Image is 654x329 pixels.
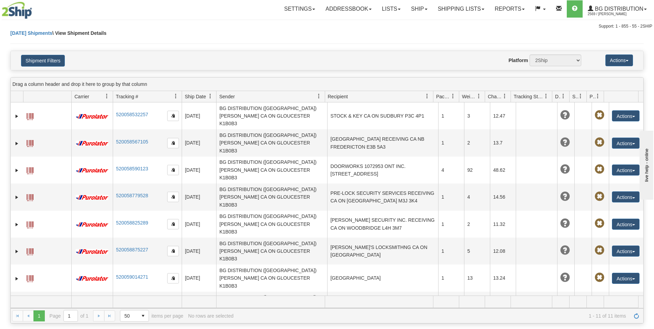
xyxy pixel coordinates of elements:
button: Actions [612,246,640,257]
a: Addressbook [320,0,377,18]
td: 1 [438,265,464,291]
a: Expand [13,221,20,228]
span: Weight [462,93,476,100]
a: Shipment Issues filter column settings [575,90,586,102]
label: Platform [509,57,528,64]
a: Expand [13,275,20,282]
td: 1 [438,211,464,238]
button: Actions [612,110,640,121]
td: 13.7 [490,129,516,156]
span: Unknown [560,164,570,174]
td: 15 [464,292,490,319]
span: Pickup Not Assigned [595,138,604,147]
a: Recipient filter column settings [421,90,433,102]
td: PRE-LOCK SECURITY SERVICES RECEIVING CA ON [GEOGRAPHIC_DATA] M3J 3K4 [327,183,438,210]
button: Actions [612,191,640,202]
button: Shipment Filters [21,55,65,67]
span: Pickup Status [590,93,595,100]
td: 1 [438,292,464,319]
a: 520058590123 [116,166,148,171]
button: Copy to clipboard [167,111,179,121]
a: Packages filter column settings [447,90,459,102]
td: 92 [464,157,490,183]
td: 48.62 [490,157,516,183]
a: Ship Date filter column settings [204,90,216,102]
button: Copy to clipboard [167,219,179,229]
td: STOCK & KEY CA ON SUDBURY P3C 4P1 [327,102,438,129]
span: Pickup Not Assigned [595,219,604,228]
td: 3 [464,102,490,129]
span: Pickup Not Assigned [595,164,604,174]
a: Expand [13,167,20,174]
span: select [138,310,149,321]
td: 12.47 [490,102,516,129]
button: Actions [612,138,640,149]
span: Recipient [328,93,348,100]
span: Delivery Status [555,93,561,100]
img: 11 - Purolator [74,276,110,281]
a: BG Distribution 2569 / [PERSON_NAME] [583,0,652,18]
td: 2 [464,211,490,238]
span: Pickup Not Assigned [595,192,604,201]
span: Ship Date [185,93,206,100]
td: [DATE] [182,292,216,319]
td: BG DISTRIBUTION ([GEOGRAPHIC_DATA]) [PERSON_NAME] CA ON GLOUCESTER K1B0B3 [216,157,327,183]
td: 13.24 [490,265,516,291]
td: 12.08 [490,238,516,265]
td: 1 [438,238,464,265]
button: Actions [612,164,640,176]
td: [DATE] [182,102,216,129]
span: Unknown [560,192,570,201]
td: 1 [438,183,464,210]
img: logo2569.jpg [2,2,32,19]
a: Delivery Status filter column settings [557,90,569,102]
td: BG DISTRIBUTION ([GEOGRAPHIC_DATA]) [PERSON_NAME] CA ON GLOUCESTER K1B0B3 [216,211,327,238]
td: BG DISTRIBUTION ([GEOGRAPHIC_DATA]) [PERSON_NAME] CA ON GLOUCESTER K1B0B3 [216,102,327,129]
td: [DATE] [182,129,216,156]
td: 2 [464,129,490,156]
a: Label [27,191,33,202]
span: Unknown [560,246,570,255]
div: live help - online [5,6,64,11]
a: 520058825289 [116,220,148,226]
input: Page 1 [64,310,78,321]
span: Pickup Not Assigned [595,110,604,120]
a: Expand [13,140,20,147]
td: [DATE] [182,211,216,238]
span: Pickup Not Assigned [595,273,604,282]
span: \ View Shipment Details [52,30,107,36]
div: grid grouping header [11,78,643,91]
a: 520058779528 [116,193,148,198]
span: Page 1 [33,310,44,321]
span: Unknown [560,138,570,147]
a: Label [27,272,33,283]
img: 11 - Purolator [74,249,110,254]
td: 11.32 [490,211,516,238]
button: Copy to clipboard [167,273,179,283]
span: Pickup Not Assigned [595,246,604,255]
td: EXITECH DOOR SPECIALIST INC. RECEIVING CA QC GATINEAU J8T 8G8 [327,292,438,319]
a: Label [27,245,33,256]
a: Sender filter column settings [313,90,325,102]
a: Lists [377,0,406,18]
a: Reports [490,0,530,18]
span: items per page [120,310,183,322]
a: 520059014271 [116,274,148,280]
td: [DATE] [182,265,216,291]
td: [DATE] [182,183,216,210]
a: 520058875227 [116,247,148,252]
button: Actions [605,54,633,66]
td: 1 [438,102,464,129]
span: 1 - 11 of 11 items [238,313,626,319]
span: Tracking Status [514,93,544,100]
img: 11 - Purolator [74,141,110,146]
a: Label [27,137,33,148]
a: Label [27,218,33,229]
td: [GEOGRAPHIC_DATA] RECEIVING CA NB FREDERICTON E3B 5A3 [327,129,438,156]
td: [GEOGRAPHIC_DATA] [327,265,438,291]
button: Actions [612,273,640,284]
td: 14.56 [490,183,516,210]
span: Charge [488,93,502,100]
span: Unknown [560,219,570,228]
span: Carrier [74,93,89,100]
